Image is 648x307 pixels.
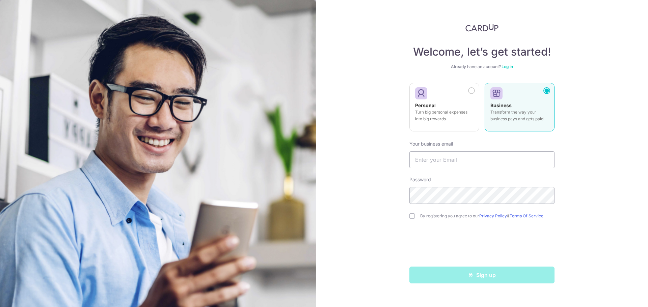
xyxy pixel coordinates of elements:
strong: Business [490,102,512,108]
img: CardUp Logo [465,24,498,32]
strong: Personal [415,102,436,108]
h4: Welcome, let’s get started! [409,45,555,59]
div: Already have an account? [409,64,555,69]
label: Your business email [409,141,453,147]
a: Terms Of Service [510,213,543,218]
a: Personal Turn big personal expenses into big rewards. [409,83,479,135]
a: Log in [502,64,513,69]
input: Enter your Email [409,151,555,168]
iframe: reCAPTCHA [431,232,533,258]
p: Transform the way your business pays and gets paid. [490,109,549,122]
p: Turn big personal expenses into big rewards. [415,109,474,122]
label: Password [409,176,431,183]
a: Privacy Policy [479,213,507,218]
a: Business Transform the way your business pays and gets paid. [485,83,555,135]
label: By registering you agree to our & [420,213,555,219]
